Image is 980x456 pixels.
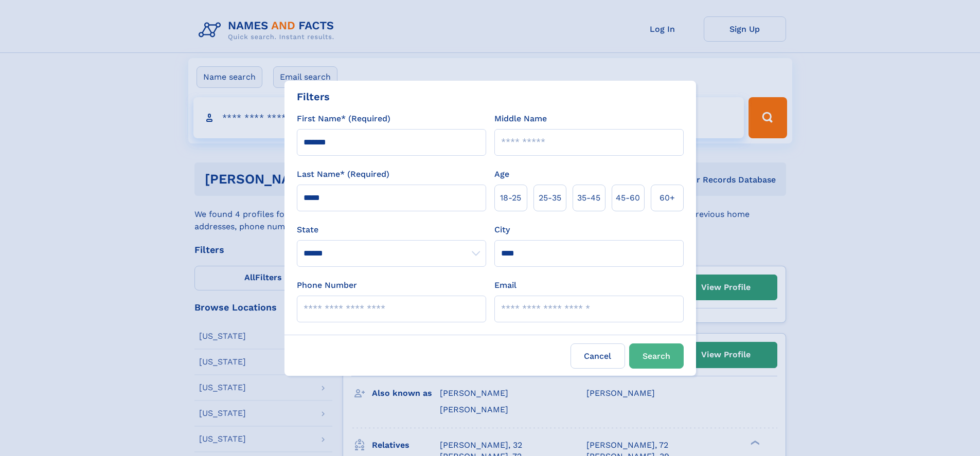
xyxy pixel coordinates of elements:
[539,192,561,204] span: 25‑35
[297,224,486,236] label: State
[494,113,547,125] label: Middle Name
[494,224,510,236] label: City
[297,168,389,180] label: Last Name* (Required)
[500,192,521,204] span: 18‑25
[494,279,516,291] label: Email
[297,89,330,104] div: Filters
[494,168,509,180] label: Age
[616,192,640,204] span: 45‑60
[629,343,684,369] button: Search
[297,279,357,291] label: Phone Number
[571,343,625,369] label: Cancel
[297,113,390,125] label: First Name* (Required)
[660,192,675,204] span: 60+
[577,192,600,204] span: 35‑45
